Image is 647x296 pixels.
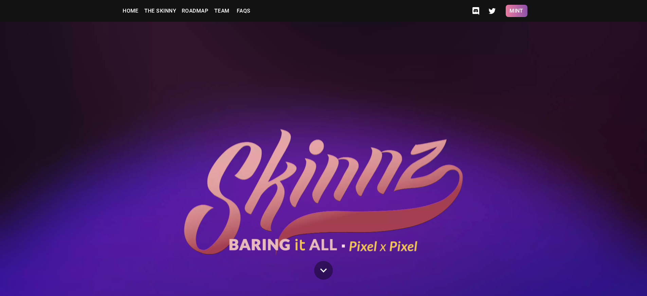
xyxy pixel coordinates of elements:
a: The Skinny [142,4,179,18]
a: Roadmap [179,4,211,18]
a: Home [120,4,142,18]
a: FAQs [233,4,254,18]
button: Mint [506,5,527,17]
a: Team [211,4,233,18]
